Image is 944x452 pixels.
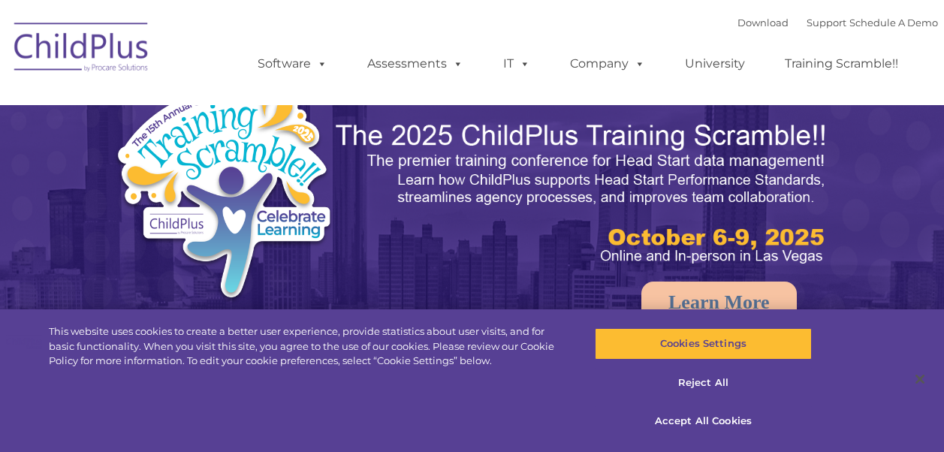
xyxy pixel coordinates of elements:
img: ChildPlus by Procare Solutions [7,12,157,87]
font: | [737,17,938,29]
a: IT [488,49,545,79]
a: Company [555,49,660,79]
a: Download [737,17,789,29]
a: Software [243,49,342,79]
a: Learn More [641,282,797,324]
a: Support [807,17,846,29]
a: Schedule A Demo [849,17,938,29]
button: Cookies Settings [595,328,812,360]
a: Assessments [352,49,478,79]
div: This website uses cookies to create a better user experience, provide statistics about user visit... [49,324,566,369]
button: Reject All [595,367,812,399]
button: Close [903,363,936,396]
a: University [670,49,760,79]
a: Training Scramble!! [770,49,913,79]
button: Accept All Cookies [595,405,812,437]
